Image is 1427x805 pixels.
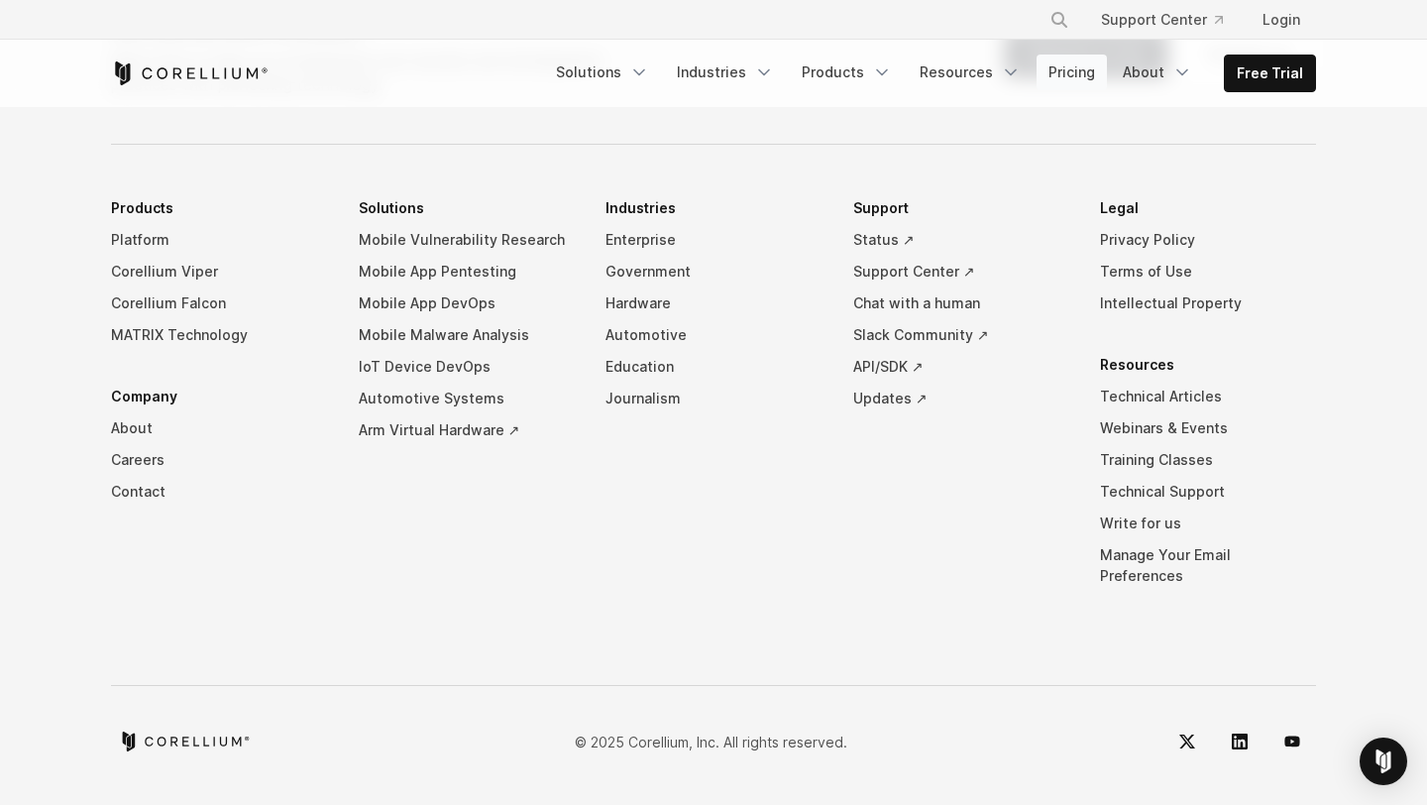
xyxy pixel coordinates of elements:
[1026,2,1316,38] div: Navigation Menu
[111,287,327,319] a: Corellium Falcon
[853,287,1069,319] a: Chat with a human
[1100,539,1316,592] a: Manage Your Email Preferences
[605,351,822,383] a: Education
[1225,56,1315,91] a: Free Trial
[544,55,661,90] a: Solutions
[111,412,327,444] a: About
[790,55,904,90] a: Products
[575,732,847,752] p: © 2025 Corellium, Inc. All rights reserved.
[1100,444,1316,476] a: Training Classes
[1100,412,1316,444] a: Webinars & Events
[1037,55,1107,90] a: Pricing
[1247,2,1316,38] a: Login
[359,383,575,414] a: Automotive Systems
[1360,738,1407,785] div: Open Intercom Messenger
[1100,381,1316,412] a: Technical Articles
[544,55,1316,92] div: Navigation Menu
[605,383,822,414] a: Journalism
[853,351,1069,383] a: API/SDK ↗
[1042,2,1077,38] button: Search
[359,414,575,446] a: Arm Virtual Hardware ↗
[605,287,822,319] a: Hardware
[665,55,786,90] a: Industries
[111,224,327,256] a: Platform
[359,224,575,256] a: Mobile Vulnerability Research
[605,224,822,256] a: Enterprise
[1100,476,1316,508] a: Technical Support
[111,444,327,476] a: Careers
[359,351,575,383] a: IoT Device DevOps
[853,224,1069,256] a: Status ↗
[1163,718,1211,765] a: Twitter
[1111,55,1204,90] a: About
[1100,256,1316,287] a: Terms of Use
[853,319,1069,351] a: Slack Community ↗
[111,256,327,287] a: Corellium Viper
[359,287,575,319] a: Mobile App DevOps
[1100,508,1316,539] a: Write for us
[853,383,1069,414] a: Updates ↗
[119,732,251,751] a: Corellium home
[1100,224,1316,256] a: Privacy Policy
[605,319,822,351] a: Automotive
[853,256,1069,287] a: Support Center ↗
[908,55,1033,90] a: Resources
[359,319,575,351] a: Mobile Malware Analysis
[111,319,327,351] a: MATRIX Technology
[111,61,269,85] a: Corellium Home
[111,476,327,508] a: Contact
[111,192,1316,622] div: Navigation Menu
[1100,287,1316,319] a: Intellectual Property
[1216,718,1263,765] a: LinkedIn
[1085,2,1239,38] a: Support Center
[605,256,822,287] a: Government
[1268,718,1316,765] a: YouTube
[359,256,575,287] a: Mobile App Pentesting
